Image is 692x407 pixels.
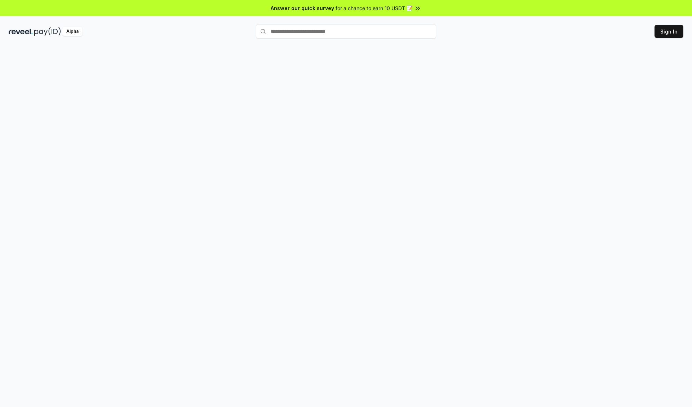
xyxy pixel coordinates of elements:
span: Answer our quick survey [271,4,334,12]
img: reveel_dark [9,27,33,36]
img: pay_id [34,27,61,36]
div: Alpha [62,27,83,36]
button: Sign In [655,25,683,38]
span: for a chance to earn 10 USDT 📝 [336,4,413,12]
